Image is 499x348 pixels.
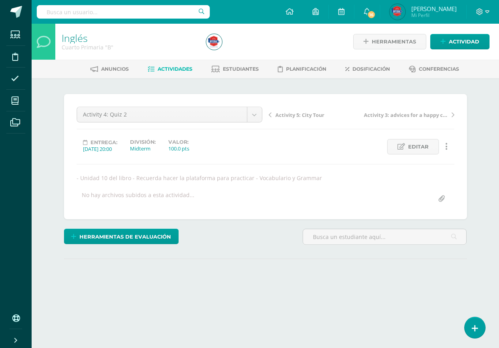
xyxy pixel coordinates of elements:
div: [DATE] 20:00 [83,145,117,152]
a: Herramientas de evaluación [64,229,179,244]
a: Activity 5: City Tour [269,111,362,119]
span: Actividad [449,34,479,49]
input: Busca un usuario... [37,5,210,19]
a: Dosificación [345,63,390,75]
a: Activity 4: Quiz 2 [77,107,262,122]
span: Herramientas [372,34,416,49]
span: Estudiantes [223,66,259,72]
div: Midterm [130,145,156,152]
a: Herramientas [353,34,426,49]
div: - Unidad 10 del libro - Recuerda hacer la plataforma para practicar - Vocabulario y Grammar [73,174,458,182]
span: Entrega: [90,139,117,145]
span: Activity 3: advices for a happy class [364,111,448,119]
a: Conferencias [409,63,459,75]
span: Mi Perfil [411,12,457,19]
label: División: [130,139,156,145]
h1: Inglés [62,32,197,43]
span: 16 [367,10,376,19]
a: Actividades [148,63,192,75]
a: Anuncios [90,63,129,75]
a: Estudiantes [211,63,259,75]
a: Activity 3: advices for a happy class [362,111,454,119]
span: Anuncios [101,66,129,72]
span: Activity 5: City Tour [275,111,324,119]
span: Dosificación [352,66,390,72]
img: c7ca351e00f228542fd9924f6080dc91.png [206,34,222,50]
span: Activity 4: Quiz 2 [83,107,241,122]
span: Herramientas de evaluación [79,229,171,244]
div: 100.0 pts [168,145,189,152]
span: [PERSON_NAME] [411,5,457,13]
span: Actividades [158,66,192,72]
span: Planificación [286,66,326,72]
label: Valor: [168,139,189,145]
div: Cuarto Primaria 'B' [62,43,197,51]
a: Inglés [62,31,88,45]
div: No hay archivos subidos a esta actividad... [82,191,194,207]
span: Conferencias [419,66,459,72]
span: Editar [408,139,429,154]
img: c7ca351e00f228542fd9924f6080dc91.png [390,4,405,20]
a: Actividad [430,34,490,49]
a: Planificación [278,63,326,75]
input: Busca un estudiante aquí... [303,229,467,245]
